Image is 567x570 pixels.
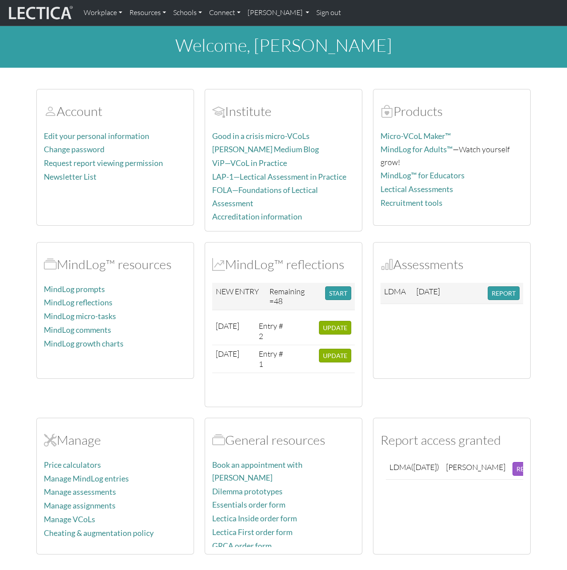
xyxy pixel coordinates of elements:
a: ViP—VCoL in Practice [212,158,287,168]
a: Accreditation information [212,212,302,221]
a: Lectica Inside order form [212,514,297,523]
h2: Assessments [381,257,523,272]
a: Edit your personal information [44,131,149,141]
a: MindLog prompts [44,285,105,294]
a: Recruitment tools [381,198,443,208]
a: Essentials order form [212,500,285,509]
button: UPDATE [319,321,351,335]
td: Entry # 1 [255,345,288,373]
a: MindLog for Adults™ [381,145,453,154]
a: Manage assignments [44,501,116,510]
span: 48 [274,296,283,306]
a: Request report viewing permission [44,158,163,168]
span: [DATE] [216,321,239,331]
a: Resources [126,4,170,22]
a: FOLA—Foundations of Lectical Assessment [212,185,318,208]
a: Book an appointment with [PERSON_NAME] [212,460,303,482]
span: MindLog [212,256,225,272]
span: [DATE] [416,286,440,296]
a: Manage MindLog entries [44,474,129,483]
a: MindLog™ for Educators [381,171,465,180]
a: Schools [170,4,206,22]
a: Micro-VCoL Maker™ [381,131,451,141]
a: Change password [44,145,105,154]
a: MindLog growth charts [44,339,124,348]
a: Manage assessments [44,487,116,497]
a: Sign out [313,4,345,22]
button: START [325,286,351,300]
h2: Institute [212,104,355,119]
a: MindLog reflections [44,298,113,307]
span: UPDATE [323,324,347,331]
h2: Products [381,104,523,119]
td: NEW ENTRY [212,283,266,310]
button: UPDATE [319,349,351,362]
span: Assessments [381,256,393,272]
a: Connect [206,4,244,22]
h2: MindLog™ resources [44,257,186,272]
h2: General resources [212,432,355,448]
a: Cheating & augmentation policy [44,528,154,538]
a: Newsletter List [44,172,97,181]
p: —Watch yourself grow! [381,143,523,168]
td: Entry # 2 [255,317,288,345]
a: [PERSON_NAME] Medium Blog [212,145,319,154]
a: [PERSON_NAME] [244,4,313,22]
span: ([DATE]) [411,462,439,472]
span: Products [381,103,393,119]
td: LDMA [381,283,413,304]
a: GRCA order form [212,541,272,551]
a: Good in a crisis micro-VCoLs [212,131,310,141]
img: lecticalive [7,4,73,21]
a: MindLog micro-tasks [44,312,116,321]
span: [DATE] [216,349,239,358]
span: UPDATE [323,352,347,359]
td: LDMA [386,458,443,480]
span: Account [44,103,57,119]
h2: Report access granted [381,432,523,448]
a: Price calculators [44,460,101,470]
a: Lectica First order form [212,528,292,537]
a: Lectical Assessments [381,185,453,194]
h2: Account [44,104,186,119]
a: Workplace [80,4,126,22]
span: Resources [212,432,225,448]
h2: MindLog™ reflections [212,257,355,272]
button: REPORT [488,286,520,300]
h2: Manage [44,432,186,448]
span: Account [212,103,225,119]
td: Remaining = [266,283,322,310]
div: [PERSON_NAME] [446,462,505,472]
span: MindLog™ resources [44,256,57,272]
a: Dilemma prototypes [212,487,283,496]
button: REVOKE [513,462,545,476]
span: Manage [44,432,57,448]
a: LAP-1—Lectical Assessment in Practice [212,172,346,181]
a: Manage VCoLs [44,515,95,524]
a: MindLog comments [44,325,111,335]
